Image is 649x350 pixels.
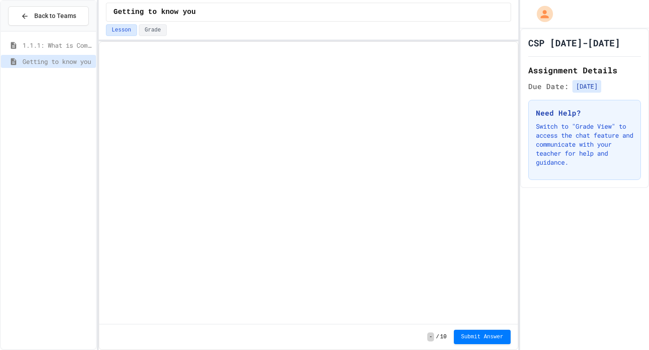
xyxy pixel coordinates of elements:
[536,122,633,167] p: Switch to "Grade View" to access the chat feature and communicate with your teacher for help and ...
[99,42,518,324] iframe: Snap! Programming Environment
[536,108,633,118] h3: Need Help?
[461,333,503,341] span: Submit Answer
[527,4,555,24] div: My Account
[23,40,92,50] span: 1.1.1: What is Computer Science?
[611,314,640,341] iframe: chat widget
[23,57,92,66] span: Getting to know you
[440,333,447,341] span: 10
[574,275,640,313] iframe: chat widget
[454,330,511,344] button: Submit Answer
[139,24,167,36] button: Grade
[34,11,76,21] span: Back to Teams
[114,7,196,18] span: Getting to know you
[427,332,434,341] span: -
[436,333,439,341] span: /
[106,24,137,36] button: Lesson
[528,36,620,49] h1: CSP [DATE]-[DATE]
[528,81,569,92] span: Due Date:
[8,6,89,26] button: Back to Teams
[572,80,601,93] span: [DATE]
[528,64,641,76] h2: Assignment Details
